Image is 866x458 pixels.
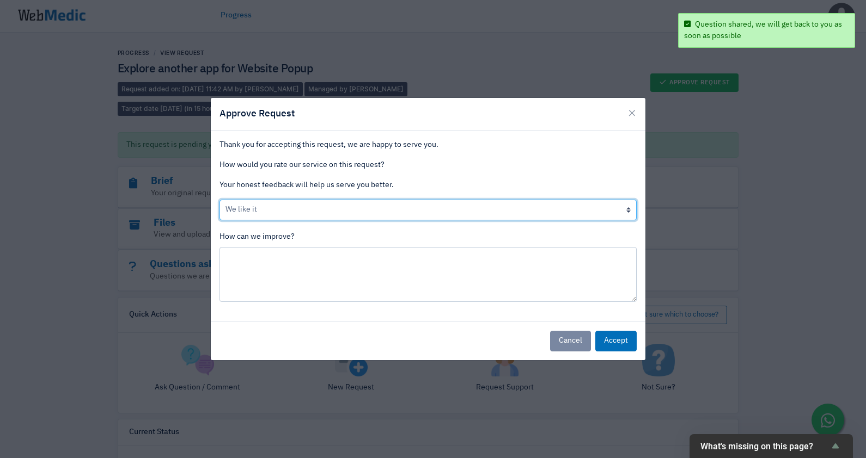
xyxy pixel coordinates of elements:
p: Your honest feedback will help us serve you better. [219,180,637,191]
button: Cancel [550,331,591,351]
p: How would you rate our service on this request? [219,159,637,171]
button: Accept [595,331,637,351]
button: Show survey - What's missing on this page? [700,440,842,453]
div: Question shared, we will get back to you as soon as possible [679,14,855,47]
p: Thank you for accepting this request, we are happy to serve you. [219,139,637,151]
span: × [627,106,637,121]
label: How can we improve? [219,231,637,243]
button: Close [619,98,645,128]
span: What's missing on this page? [700,441,829,451]
h5: Approve Request [219,107,295,121]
